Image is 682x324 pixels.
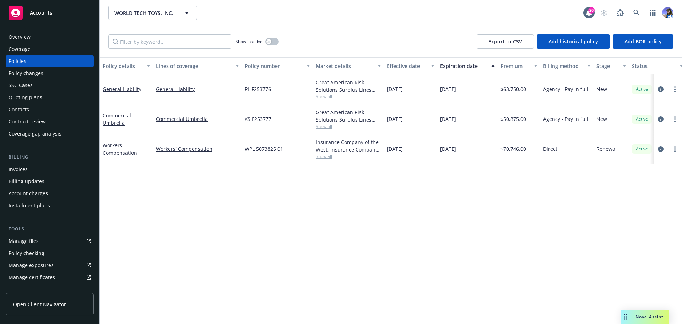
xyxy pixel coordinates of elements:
[316,94,381,100] span: Show all
[9,248,44,259] div: Policy checking
[540,57,594,74] button: Billing method
[387,85,403,93] span: [DATE]
[153,57,242,74] button: Lines of coverage
[635,86,649,92] span: Active
[156,115,239,123] a: Commercial Umbrella
[103,86,141,92] a: General Liability
[9,235,39,247] div: Manage files
[6,272,94,283] a: Manage certificates
[537,34,610,49] button: Add historical policy
[6,284,94,295] a: Manage claims
[108,6,197,20] button: WORLD TECH TOYS, INC.
[621,310,630,324] div: Drag to move
[635,146,649,152] span: Active
[103,112,131,126] a: Commercial Umbrella
[242,57,313,74] button: Policy number
[588,7,595,14] div: 20
[114,9,176,17] span: WORLD TECH TOYS, INC.
[384,57,437,74] button: Effective date
[656,115,665,123] a: circleInformation
[646,6,660,20] a: Switch app
[6,225,94,233] div: Tools
[6,176,94,187] a: Billing updates
[9,31,31,43] div: Overview
[6,68,94,79] a: Policy changes
[6,80,94,91] a: SSC Cases
[13,301,66,308] span: Open Client Navigator
[440,115,456,123] span: [DATE]
[245,115,271,123] span: XS F253777
[9,92,42,103] div: Quoting plans
[9,176,44,187] div: Billing updates
[596,85,607,93] span: New
[543,85,588,93] span: Agency - Pay in full
[9,164,28,175] div: Invoices
[9,68,43,79] div: Policy changes
[387,62,427,70] div: Effective date
[500,145,526,153] span: $70,746.00
[621,310,669,324] button: Nova Assist
[543,145,557,153] span: Direct
[387,115,403,123] span: [DATE]
[9,116,46,127] div: Contract review
[656,85,665,94] a: circleInformation
[613,6,627,20] a: Report a Bug
[245,62,302,70] div: Policy number
[548,38,598,45] span: Add historical policy
[624,38,662,45] span: Add BOR policy
[9,104,29,115] div: Contacts
[671,85,679,94] a: more
[488,38,522,45] span: Export to CSV
[632,62,675,70] div: Status
[671,115,679,123] a: more
[6,116,94,127] a: Contract review
[9,43,31,55] div: Coverage
[6,31,94,43] a: Overview
[6,200,94,211] a: Installment plans
[316,79,381,94] div: Great American Risk Solutions Surplus Lines Insurance Company, Great American Insurance Group, Ri...
[498,57,540,74] button: Premium
[594,57,629,74] button: Stage
[440,62,487,70] div: Expiration date
[477,34,534,49] button: Export to CSV
[596,62,618,70] div: Stage
[9,260,54,271] div: Manage exposures
[6,104,94,115] a: Contacts
[236,38,262,44] span: Show inactive
[387,145,403,153] span: [DATE]
[316,153,381,159] span: Show all
[316,108,381,123] div: Great American Risk Solutions Surplus Lines Insurance Company, Great American Insurance Group, Ri...
[6,248,94,259] a: Policy checking
[245,85,271,93] span: PL F253776
[6,154,94,161] div: Billing
[440,85,456,93] span: [DATE]
[500,115,526,123] span: $50,875.00
[6,188,94,199] a: Account charges
[656,145,665,153] a: circleInformation
[6,3,94,23] a: Accounts
[6,164,94,175] a: Invoices
[9,188,48,199] div: Account charges
[662,7,673,18] img: photo
[6,92,94,103] a: Quoting plans
[629,6,644,20] a: Search
[543,115,588,123] span: Agency - Pay in full
[313,57,384,74] button: Market details
[543,62,583,70] div: Billing method
[9,272,55,283] div: Manage certificates
[635,116,649,122] span: Active
[9,55,26,67] div: Policies
[597,6,611,20] a: Start snowing
[635,314,664,320] span: Nova Assist
[9,200,50,211] div: Installment plans
[156,85,239,93] a: General Liability
[6,128,94,139] a: Coverage gap analysis
[613,34,673,49] button: Add BOR policy
[316,138,381,153] div: Insurance Company of the West, Insurance Company of the West (ICW)
[596,145,617,153] span: Renewal
[156,145,239,153] a: Workers' Compensation
[6,260,94,271] span: Manage exposures
[671,145,679,153] a: more
[437,57,498,74] button: Expiration date
[6,235,94,247] a: Manage files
